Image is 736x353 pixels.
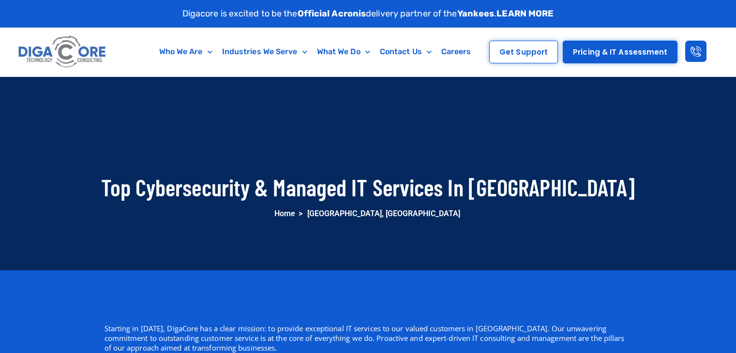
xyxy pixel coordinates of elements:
[457,8,495,19] strong: Yankees
[148,41,482,63] nav: Menu
[436,41,476,63] a: Careers
[298,8,366,19] strong: Official Acronis
[312,41,375,63] a: What We Do
[16,32,109,72] img: Digacore logo 1
[496,8,554,19] a: LEARN MORE
[499,48,548,56] span: Get Support
[307,207,460,221] span: [GEOGRAPHIC_DATA], [GEOGRAPHIC_DATA]
[375,41,436,63] a: Contact Us
[100,175,637,200] h1: Top Cybersecurity & Managed IT Services In [GEOGRAPHIC_DATA]
[274,209,295,218] a: Home
[563,41,677,63] a: Pricing & IT Assessment
[217,41,312,63] a: Industries We Serve
[299,207,302,221] span: >
[573,48,667,56] span: Pricing & IT Assessment
[105,324,625,353] span: Starting in [DATE], DigaCore has a clear mission: to provide exceptional IT services to our value...
[489,41,558,63] a: Get Support
[154,41,217,63] a: Who We Are
[182,7,554,20] p: Digacore is excited to be the delivery partner of the .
